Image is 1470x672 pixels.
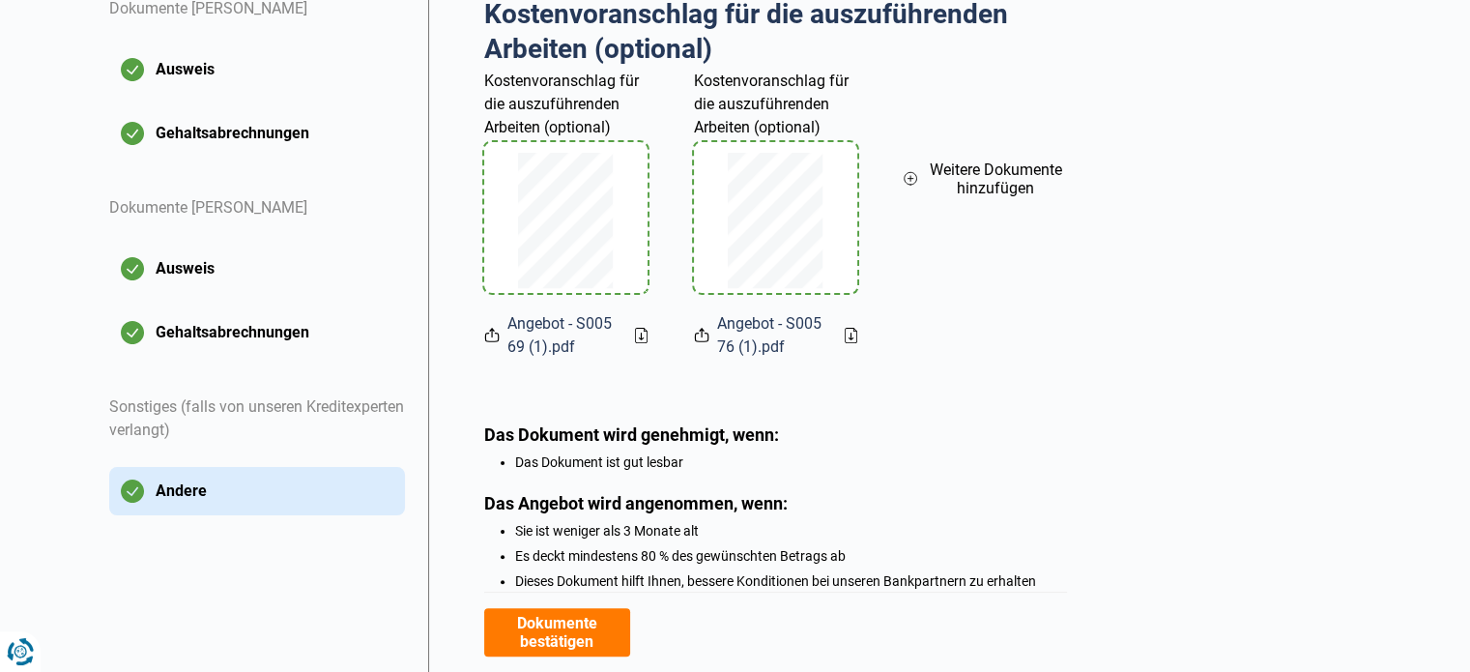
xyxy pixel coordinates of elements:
[109,245,405,293] button: Ausweis
[156,60,215,78] font: Ausweis
[484,72,639,136] font: Kostenvoranschlag für die auszuführenden Arbeiten (optional)
[109,109,405,158] button: Gehaltsabrechnungen
[109,45,405,94] button: Ausweis
[515,548,846,564] font: Es deckt mindestens 80 % des gewünschten Betrags ab
[484,424,779,445] font: Das Dokument wird genehmigt, wenn:
[515,573,1036,589] font: Dieses Dokument hilft Ihnen, bessere Konditionen bei unseren Bankpartnern zu erhalten
[156,323,309,341] font: Gehaltsabrechnungen
[156,482,207,500] font: Andere
[694,72,849,136] font: Kostenvoranschlag für die auszuführenden Arbeiten (optional)
[515,454,683,470] font: Das Dokument ist gut lesbar
[109,198,307,217] font: Dokumente [PERSON_NAME]
[930,161,1062,197] font: Weitere Dokumente hinzufügen
[717,314,821,356] font: Angebot - S00576 (1).pdf
[517,614,597,651] font: Dokumente bestätigen
[109,467,405,515] button: Andere
[484,608,630,657] button: Dokumente bestätigen
[904,91,1067,268] button: Weitere Dokumente hinzufügen
[156,124,309,142] font: Gehaltsabrechnungen
[515,523,699,539] font: Sie ist weniger als 3 Monate alt
[109,397,404,439] font: Sonstiges (falls von unseren Kreditexperten verlangt)
[635,328,648,343] a: Herunterladen
[845,328,857,343] a: Herunterladen
[156,259,215,278] font: Ausweis
[109,308,405,357] button: Gehaltsabrechnungen
[507,314,612,356] font: Angebot - S00569 (1).pdf
[484,493,788,513] font: Das Angebot wird angenommen, wenn:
